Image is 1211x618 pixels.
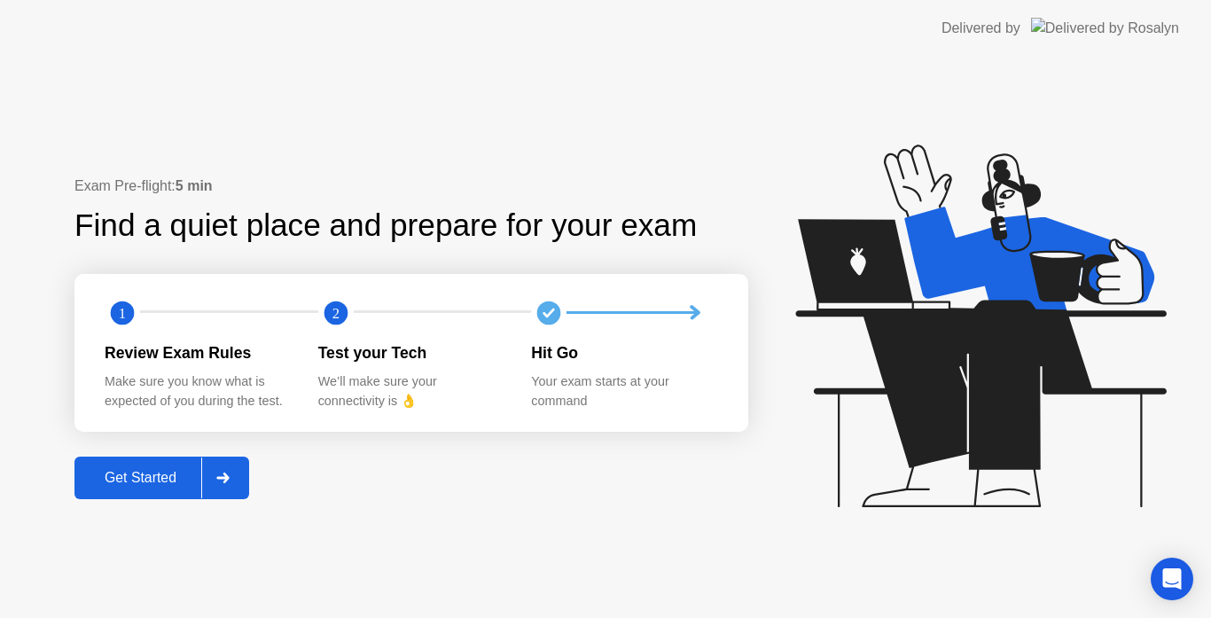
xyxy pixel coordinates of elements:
[119,304,126,321] text: 1
[74,457,249,499] button: Get Started
[74,202,699,249] div: Find a quiet place and prepare for your exam
[1151,558,1193,600] div: Open Intercom Messenger
[318,341,504,364] div: Test your Tech
[1031,18,1179,38] img: Delivered by Rosalyn
[176,178,213,193] b: 5 min
[105,372,290,411] div: Make sure you know what is expected of you during the test.
[105,341,290,364] div: Review Exam Rules
[332,304,340,321] text: 2
[531,341,716,364] div: Hit Go
[941,18,1020,39] div: Delivered by
[74,176,748,197] div: Exam Pre-flight:
[318,372,504,411] div: We’ll make sure your connectivity is 👌
[80,470,201,486] div: Get Started
[531,372,716,411] div: Your exam starts at your command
